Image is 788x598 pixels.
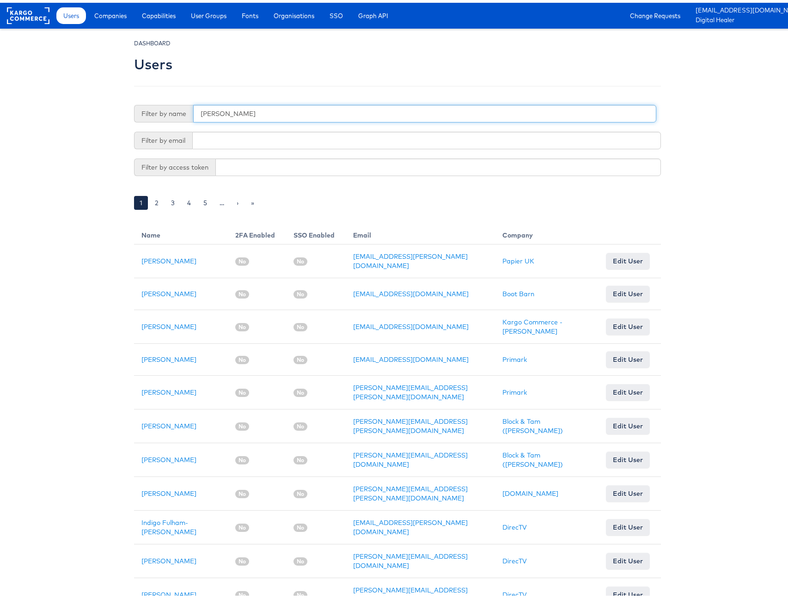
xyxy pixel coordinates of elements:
span: No [235,555,249,563]
a: [PERSON_NAME] [141,385,196,394]
span: No [293,487,307,495]
a: Boot Barn [502,287,534,295]
h2: Users [134,54,172,69]
a: Digital Healer [696,13,788,23]
small: DASHBOARD [134,37,171,44]
a: Papier UK [502,254,534,262]
a: Edit User [606,415,650,432]
a: [PERSON_NAME][EMAIL_ADDRESS][PERSON_NAME][DOMAIN_NAME] [353,482,468,500]
a: Kargo Commerce - [PERSON_NAME] [502,315,562,333]
span: No [293,521,307,529]
a: Users [56,5,86,21]
span: No [293,255,307,263]
a: Block & Tam ([PERSON_NAME]) [502,448,563,466]
a: [PERSON_NAME] [141,254,196,262]
a: SSO [323,5,350,21]
a: [PERSON_NAME][EMAIL_ADDRESS][DOMAIN_NAME] [353,448,468,466]
a: Companies [87,5,134,21]
span: No [235,353,249,361]
a: › [231,193,244,207]
a: [PERSON_NAME] [141,353,196,361]
span: No [235,521,249,529]
span: SSO [330,8,343,18]
span: Filter by name [134,102,193,120]
span: No [293,555,307,563]
a: DirecTV [502,520,527,529]
span: No [293,453,307,462]
a: [EMAIL_ADDRESS][PERSON_NAME][DOMAIN_NAME] [353,516,468,533]
a: Fonts [235,5,265,21]
span: No [293,353,307,361]
a: 2 [149,193,164,207]
span: No [235,420,249,428]
span: Companies [94,8,127,18]
a: 1 [134,193,148,207]
a: [PERSON_NAME][EMAIL_ADDRESS][DOMAIN_NAME] [353,549,468,567]
a: [PERSON_NAME] [141,419,196,427]
a: Block & Tam ([PERSON_NAME]) [502,415,563,432]
span: No [293,287,307,296]
a: 3 [165,193,180,207]
a: » [245,193,260,207]
th: SSO Enabled [286,220,346,242]
span: No [293,320,307,329]
a: [EMAIL_ADDRESS][DOMAIN_NAME] [696,3,788,13]
a: Edit User [606,449,650,465]
span: No [235,487,249,495]
a: Edit User [606,516,650,533]
a: DirecTV [502,554,527,562]
a: Edit User [606,316,650,332]
a: [EMAIL_ADDRESS][DOMAIN_NAME] [353,320,469,328]
a: … [214,193,230,207]
span: No [235,255,249,263]
a: [PERSON_NAME] [141,554,196,562]
span: Organisations [274,8,314,18]
a: Capabilities [135,5,183,21]
a: Edit User [606,250,650,267]
span: No [293,386,307,394]
span: No [293,588,307,597]
span: Filter by email [134,129,192,146]
a: Graph API [351,5,395,21]
a: [EMAIL_ADDRESS][DOMAIN_NAME] [353,287,469,295]
a: Edit User [606,550,650,567]
a: Primark [502,385,527,394]
span: Users [63,8,79,18]
a: [EMAIL_ADDRESS][DOMAIN_NAME] [353,353,469,361]
span: No [235,588,249,597]
a: Edit User [606,283,650,299]
a: Edit User [606,482,650,499]
span: No [235,453,249,462]
span: Capabilities [142,8,176,18]
a: Indigo Fulham-[PERSON_NAME] [141,516,196,533]
a: [PERSON_NAME][EMAIL_ADDRESS][PERSON_NAME][DOMAIN_NAME] [353,381,468,398]
a: [PERSON_NAME] [141,320,196,328]
a: [PERSON_NAME] [141,487,196,495]
span: Filter by access token [134,156,215,173]
th: 2FA Enabled [228,220,286,242]
a: [PERSON_NAME] [141,287,196,295]
a: [PERSON_NAME][EMAIL_ADDRESS][PERSON_NAME][DOMAIN_NAME] [353,415,468,432]
th: Name [134,220,228,242]
a: 5 [198,193,213,207]
span: Fonts [242,8,258,18]
span: No [235,320,249,329]
a: Primark [502,353,527,361]
a: Edit User [606,381,650,398]
a: Change Requests [623,5,687,21]
a: [EMAIL_ADDRESS][PERSON_NAME][DOMAIN_NAME] [353,250,468,267]
th: Company [495,220,599,242]
th: Email [346,220,495,242]
a: [PERSON_NAME] [141,453,196,461]
span: User Groups [191,8,226,18]
a: Organisations [267,5,321,21]
span: Graph API [358,8,388,18]
span: No [293,420,307,428]
a: 4 [182,193,196,207]
a: [DOMAIN_NAME] [502,487,558,495]
span: No [235,386,249,394]
a: [PERSON_NAME] [141,588,196,596]
span: No [235,287,249,296]
a: User Groups [184,5,233,21]
a: Edit User [606,348,650,365]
